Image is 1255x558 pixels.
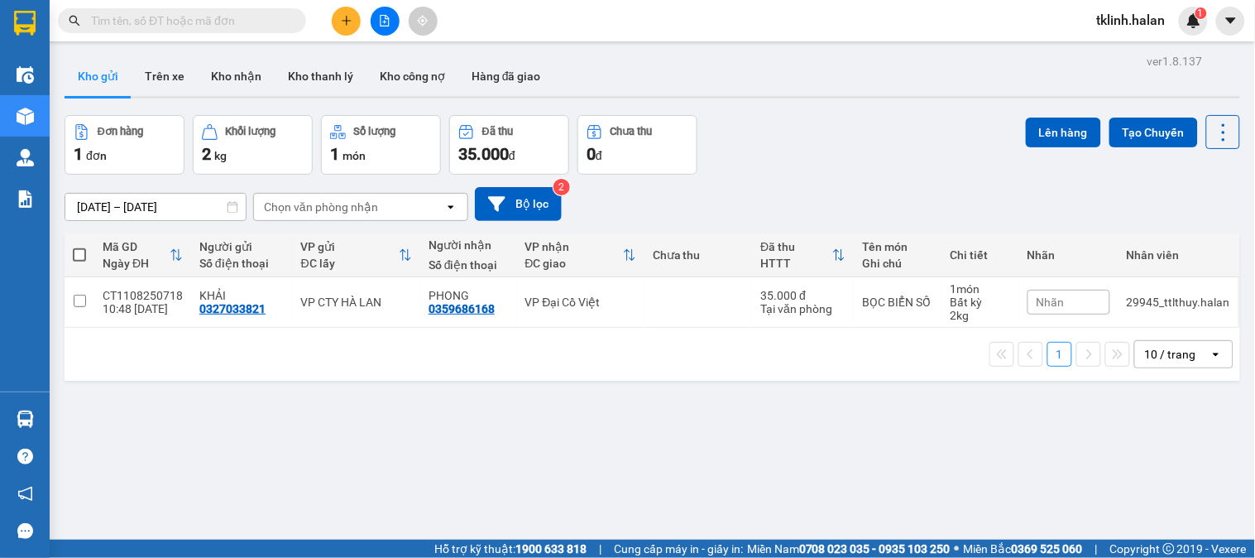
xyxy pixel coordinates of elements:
[458,144,509,164] span: 35.000
[587,144,596,164] span: 0
[17,411,34,428] img: warehouse-icon
[1186,13,1201,28] img: icon-new-feature
[1209,348,1223,361] svg: open
[264,199,378,215] div: Chọn văn phòng nhận
[1084,10,1179,31] span: tklinh.halan
[86,149,107,162] span: đơn
[17,523,33,539] span: message
[366,56,458,96] button: Kho công nợ
[799,542,951,556] strong: 0708 023 035 - 0935 103 250
[747,540,951,558] span: Miền Nam
[862,257,934,270] div: Ghi chú
[354,126,396,137] div: Số lượng
[132,56,198,96] button: Trên xe
[862,296,934,309] div: BỌC BIỂN SỐ
[1037,296,1065,309] span: Nhãn
[226,126,276,137] div: Khối lượng
[65,56,132,96] button: Kho gửi
[17,149,34,166] img: warehouse-icon
[94,233,191,277] th: Toggle SortBy
[371,7,400,36] button: file-add
[199,240,285,253] div: Người gửi
[760,257,832,270] div: HTTT
[1163,543,1175,555] span: copyright
[553,179,570,195] sup: 2
[1198,7,1204,19] span: 1
[1195,7,1207,19] sup: 1
[74,144,83,164] span: 1
[1109,118,1198,147] button: Tạo Chuyến
[964,540,1083,558] span: Miền Bắc
[103,240,170,253] div: Mã GD
[1127,296,1230,309] div: 29945_ttlthuy.halan
[199,302,266,315] div: 0327033821
[517,233,644,277] th: Toggle SortBy
[444,200,457,214] svg: open
[14,11,36,36] img: logo-vxr
[17,66,34,84] img: warehouse-icon
[103,289,183,302] div: CT1108250718
[611,126,653,137] div: Chưa thu
[91,12,286,30] input: Tìm tên, số ĐT hoặc mã đơn
[449,115,569,175] button: Đã thu35.000đ
[475,187,562,221] button: Bộ lọc
[199,289,285,302] div: KHẢI
[341,15,352,26] span: plus
[332,7,361,36] button: plus
[760,240,832,253] div: Đã thu
[69,15,80,26] span: search
[482,126,513,137] div: Đã thu
[103,302,183,315] div: 10:48 [DATE]
[198,56,275,96] button: Kho nhận
[752,233,854,277] th: Toggle SortBy
[429,289,509,302] div: PHONG
[458,56,554,96] button: Hàng đã giao
[760,289,845,302] div: 35.000 đ
[1026,118,1101,147] button: Lên hàng
[65,194,246,220] input: Select a date range.
[1224,13,1238,28] span: caret-down
[417,15,429,26] span: aim
[951,248,1011,262] div: Chi tiết
[515,542,587,556] strong: 1900 633 818
[1047,342,1072,367] button: 1
[577,115,697,175] button: Chưa thu0đ
[596,149,602,162] span: đ
[202,144,211,164] span: 2
[1095,540,1098,558] span: |
[301,257,399,270] div: ĐC lấy
[65,115,184,175] button: Đơn hàng1đơn
[429,238,509,252] div: Người nhận
[301,240,399,253] div: VP gửi
[429,258,509,272] div: Số điện thoại
[330,144,339,164] span: 1
[17,449,33,464] span: question-circle
[525,257,623,270] div: ĐC giao
[17,108,34,125] img: warehouse-icon
[1216,7,1245,36] button: caret-down
[379,15,390,26] span: file-add
[214,149,227,162] span: kg
[98,126,143,137] div: Đơn hàng
[342,149,366,162] span: món
[525,240,623,253] div: VP nhận
[599,540,601,558] span: |
[17,190,34,208] img: solution-icon
[614,540,743,558] span: Cung cấp máy in - giấy in:
[199,257,285,270] div: Số điện thoại
[301,296,412,309] div: VP CTY HÀ LAN
[17,486,33,502] span: notification
[951,282,1011,296] div: 1 món
[1012,542,1083,556] strong: 0369 525 060
[321,115,441,175] button: Số lượng1món
[525,296,636,309] div: VP Đại Cồ Việt
[103,257,170,270] div: Ngày ĐH
[429,302,495,315] div: 0359686168
[862,240,934,253] div: Tên món
[951,296,1011,309] div: Bất kỳ
[293,233,420,277] th: Toggle SortBy
[275,56,366,96] button: Kho thanh lý
[653,248,745,262] div: Chưa thu
[409,7,438,36] button: aim
[1127,248,1230,262] div: Nhân viên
